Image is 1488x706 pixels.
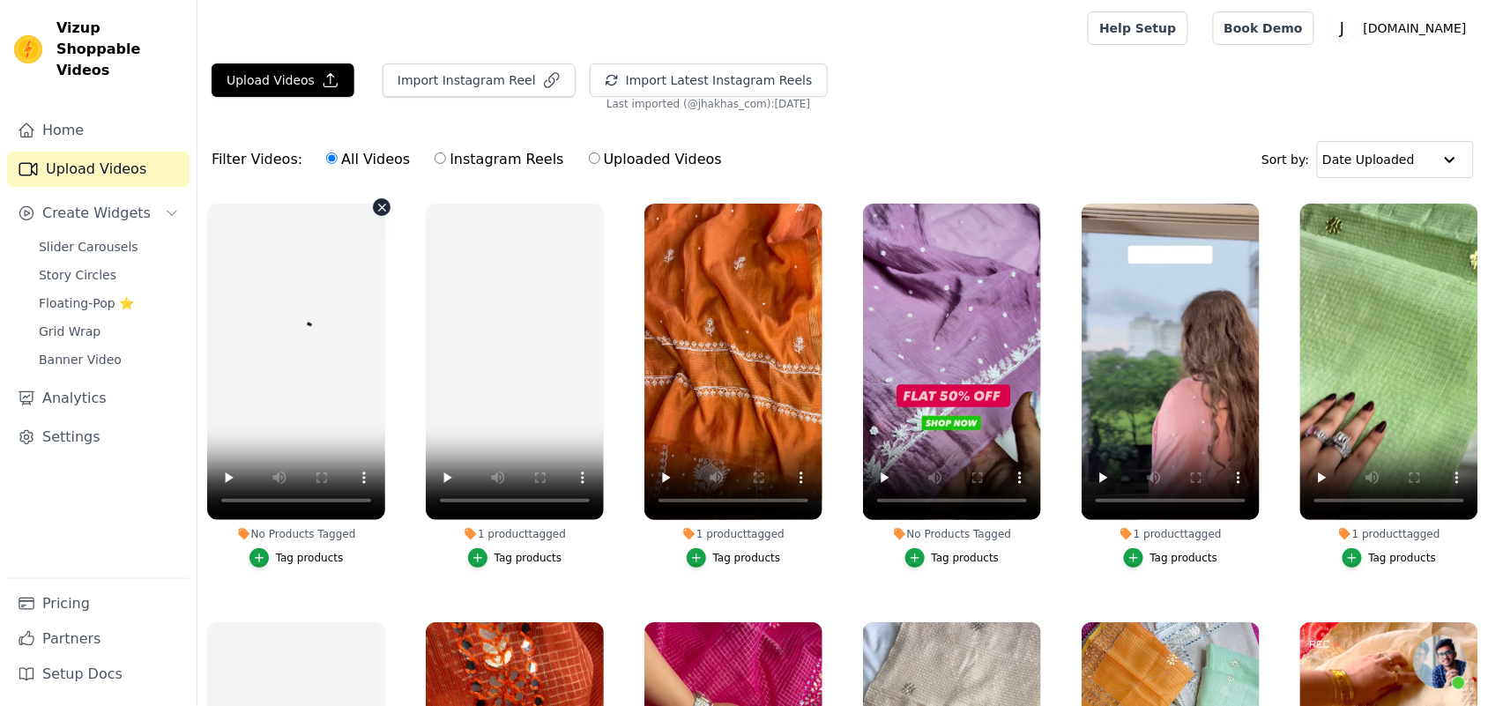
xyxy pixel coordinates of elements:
label: All Videos [325,148,411,171]
div: Tag products [1150,551,1218,565]
div: Tag products [932,551,1000,565]
a: Story Circles [28,263,190,287]
label: Instagram Reels [434,148,564,171]
div: Tag products [713,551,781,565]
span: Story Circles [39,266,116,284]
a: Upload Videos [7,152,190,187]
div: Sort by: [1262,141,1475,178]
span: Last imported (@ jhakhas_com ): [DATE] [606,97,810,111]
span: Vizup Shoppable Videos [56,18,182,81]
a: Pricing [7,586,190,621]
div: No Products Tagged [207,527,385,541]
a: Slider Carousels [28,234,190,259]
div: Tag products [1369,551,1437,565]
a: Home [7,113,190,148]
button: Upload Videos [212,63,354,97]
button: Tag products [1124,548,1218,568]
button: Tag products [468,548,562,568]
span: Slider Carousels [39,238,138,256]
a: Settings [7,420,190,455]
span: Floating-Pop ⭐ [39,294,134,312]
button: Tag products [249,548,344,568]
a: Floating-Pop ⭐ [28,291,190,316]
button: Tag products [687,548,781,568]
button: Video Delete [373,198,391,216]
text: J [1339,19,1344,37]
a: Partners [7,621,190,657]
div: Filter Videos: [212,139,732,180]
a: Banner Video [28,347,190,372]
span: Grid Wrap [39,323,100,340]
a: Analytics [7,381,190,416]
input: Instagram Reels [435,152,446,164]
button: Tag products [905,548,1000,568]
div: Tag products [495,551,562,565]
div: No Products Tagged [863,527,1041,541]
a: Setup Docs [7,657,190,692]
span: Create Widgets [42,203,151,224]
div: 1 product tagged [1082,527,1260,541]
label: Uploaded Videos [588,148,723,171]
button: J [DOMAIN_NAME] [1328,12,1474,44]
span: Banner Video [39,351,122,368]
a: Help Setup [1088,11,1187,45]
div: 1 product tagged [1300,527,1478,541]
p: [DOMAIN_NAME] [1357,12,1474,44]
img: Vizup [14,35,42,63]
input: All Videos [326,152,338,164]
a: Grid Wrap [28,319,190,344]
div: Open chat [1414,635,1467,688]
div: Tag products [276,551,344,565]
div: 1 product tagged [644,527,822,541]
button: Tag products [1343,548,1437,568]
button: Create Widgets [7,196,190,231]
div: 1 product tagged [426,527,604,541]
a: Book Demo [1213,11,1314,45]
button: Import Instagram Reel [383,63,576,97]
button: Import Latest Instagram Reels [590,63,828,97]
input: Uploaded Videos [589,152,600,164]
